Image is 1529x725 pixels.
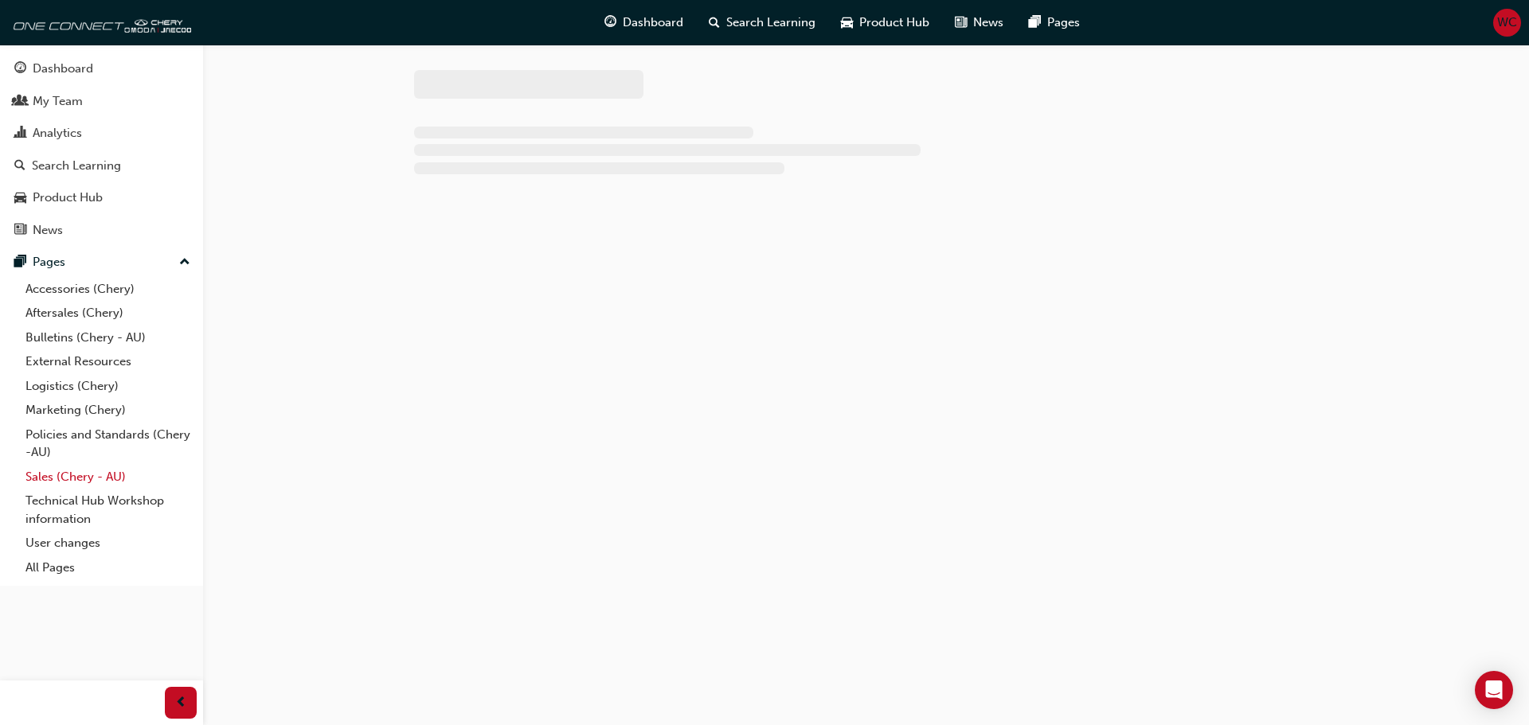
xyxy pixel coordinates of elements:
a: Technical Hub Workshop information [19,489,197,531]
div: Analytics [33,124,82,142]
button: WC [1493,9,1521,37]
span: car-icon [14,191,26,205]
span: pages-icon [1029,13,1041,33]
a: Bulletins (Chery - AU) [19,325,197,350]
a: External Resources [19,349,197,374]
a: guage-iconDashboard [592,6,696,39]
span: Product Hub [859,14,929,32]
a: Dashboard [6,54,197,84]
a: Analytics [6,119,197,148]
span: chart-icon [14,127,26,141]
span: news-icon [14,224,26,238]
span: WC [1497,14,1517,32]
a: Logistics (Chery) [19,374,197,399]
a: pages-iconPages [1016,6,1093,39]
div: Pages [33,253,65,271]
a: Marketing (Chery) [19,398,197,423]
a: Policies and Standards (Chery -AU) [19,423,197,465]
a: search-iconSearch Learning [696,6,828,39]
span: guage-icon [604,13,616,33]
div: Dashboard [33,60,93,78]
a: Sales (Chery - AU) [19,465,197,489]
a: Aftersales (Chery) [19,301,197,325]
a: Accessories (Chery) [19,277,197,302]
span: Dashboard [623,14,683,32]
div: News [33,221,63,240]
span: up-icon [179,252,190,273]
a: Search Learning [6,151,197,181]
span: search-icon [709,13,720,33]
span: news-icon [955,13,967,33]
a: News [6,216,197,245]
div: My Team [33,92,83,111]
a: User changes [19,531,197,555]
div: Search Learning [32,157,121,175]
a: All Pages [19,555,197,580]
button: DashboardMy TeamAnalyticsSearch LearningProduct HubNews [6,51,197,248]
div: Open Intercom Messenger [1475,671,1513,709]
a: My Team [6,87,197,116]
span: car-icon [841,13,853,33]
button: Pages [6,248,197,277]
span: people-icon [14,95,26,109]
span: Search Learning [726,14,815,32]
a: news-iconNews [942,6,1016,39]
span: guage-icon [14,62,26,76]
img: oneconnect [8,6,191,38]
span: search-icon [14,159,25,173]
a: Product Hub [6,183,197,212]
a: car-iconProduct Hub [828,6,942,39]
div: Product Hub [33,189,103,207]
span: News [973,14,1003,32]
span: Pages [1047,14,1080,32]
span: prev-icon [175,693,187,713]
span: pages-icon [14,255,26,270]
